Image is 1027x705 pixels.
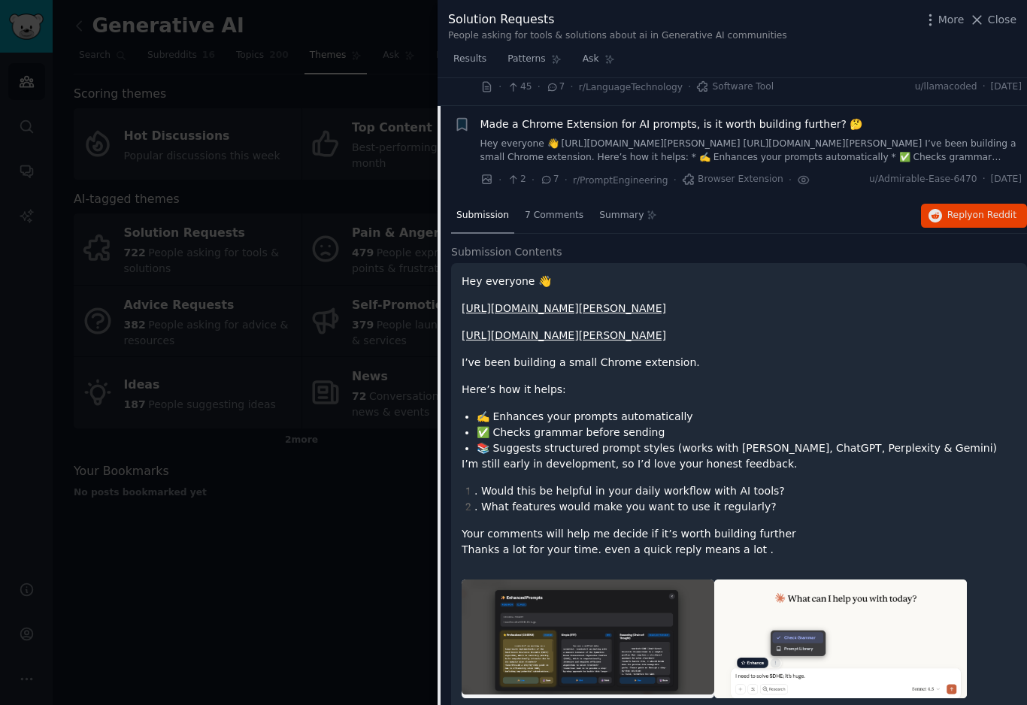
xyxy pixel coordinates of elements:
[507,53,545,66] span: Patterns
[462,483,1016,515] p: 1️. Would this be helpful in your daily workflow with AI tools? 2️. What features would make you ...
[532,172,535,188] span: ·
[577,47,620,78] a: Ask
[991,80,1022,94] span: [DATE]
[988,12,1016,28] span: Close
[448,11,787,29] div: Solution Requests
[498,79,501,95] span: ·
[477,409,1016,425] li: ✍️ Enhances your prompts automatically
[921,204,1027,228] button: Replyon Reddit
[462,355,1016,371] p: I’ve been building a small Chrome extension.
[507,173,526,186] span: 2
[462,302,666,314] a: [URL][DOMAIN_NAME][PERSON_NAME]
[565,172,568,188] span: ·
[462,274,1016,289] p: Hey everyone 👋
[983,80,986,94] span: ·
[922,12,965,28] button: More
[462,579,714,694] img: Made a Chrome Extension for AI prompts, is it worth building further? 🤔
[507,80,532,94] span: 45
[973,210,1016,220] span: on Reddit
[573,175,668,186] span: r/PromptEngineering
[579,82,683,92] span: r/LanguageTechnology
[448,29,787,43] div: People asking for tools & solutions about ai in Generative AI communities
[696,80,774,94] span: Software Tool
[448,47,492,78] a: Results
[480,116,863,132] a: Made a Chrome Extension for AI prompts, is it worth building further? 🤔
[540,173,559,186] span: 7
[570,79,573,95] span: ·
[991,173,1022,186] span: [DATE]
[599,209,644,222] span: Summary
[789,172,792,188] span: ·
[583,53,599,66] span: Ask
[477,425,1016,440] li: ✅ Checks grammar before sending
[462,382,1016,398] p: Here’s how it helps:
[525,209,583,222] span: 7 Comments
[688,79,691,95] span: ·
[462,526,1016,558] p: Your comments will help me decide if it’s worth building further Thanks a lot for your time. even...
[498,172,501,188] span: ·
[674,172,677,188] span: ·
[947,209,1016,222] span: Reply
[480,138,1022,164] a: Hey everyone 👋 [URL][DOMAIN_NAME][PERSON_NAME] [URL][DOMAIN_NAME][PERSON_NAME] I’ve been building...
[938,12,965,28] span: More
[538,79,541,95] span: ·
[983,173,986,186] span: ·
[714,579,967,698] img: Made a Chrome Extension for AI prompts, is it worth building further? 🤔
[477,440,1016,456] li: 📚 Suggests structured prompt styles (works with [PERSON_NAME], ChatGPT, Perplexity & Gemini)
[451,244,562,260] span: Submission Contents
[682,173,783,186] span: Browser Extension
[502,47,566,78] a: Patterns
[453,53,486,66] span: Results
[869,173,977,186] span: u/Admirable-Ease-6470
[969,12,1016,28] button: Close
[915,80,977,94] span: u/llamacoded
[462,329,666,341] a: [URL][DOMAIN_NAME][PERSON_NAME]
[546,80,565,94] span: 7
[456,209,509,222] span: Submission
[462,456,1016,472] p: I’m still early in development, so I’d love your honest feedback.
